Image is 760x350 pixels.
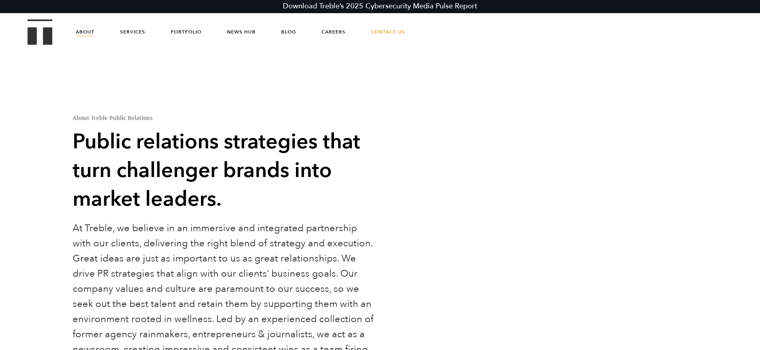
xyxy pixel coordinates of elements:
a: Treble Homepage [28,20,52,44]
a: Portfolio [171,20,201,44]
a: News Hub [227,20,256,44]
img: Treble logo [28,19,53,45]
h2: Public relations strategies that turn challenger brands into market leaders. [73,128,377,214]
a: Services [120,20,145,44]
h1: About Treble Public Relations [73,114,377,121]
a: Blog [281,20,296,44]
a: Careers [322,20,345,44]
a: Contact Us [371,20,405,44]
a: About [76,20,95,44]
